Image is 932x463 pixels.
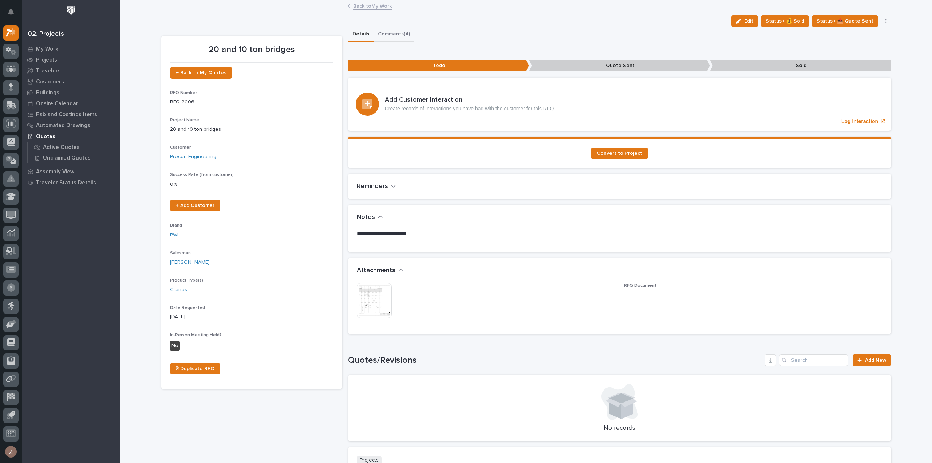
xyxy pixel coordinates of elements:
[591,148,648,159] a: Convert to Project
[28,30,64,38] div: 02. Projects
[9,9,19,20] div: Notifications
[597,151,642,156] span: Convert to Project
[357,267,395,275] h2: Attachments
[761,15,809,27] button: Status→ 💰 Sold
[176,203,214,208] span: + Add Customer
[348,78,891,131] a: Log Interaction
[22,109,120,120] a: Fab and Coatings Items
[36,57,57,63] p: Projects
[170,286,187,294] a: Cranes
[170,44,333,55] p: 20 and 10 ton bridges
[170,341,180,351] div: No
[36,90,59,96] p: Buildings
[22,54,120,65] a: Projects
[43,144,80,151] p: Active Quotes
[36,111,97,118] p: Fab and Coatings Items
[22,131,120,142] a: Quotes
[64,4,78,17] img: Workspace Logo
[43,155,91,161] p: Unclaimed Quotes
[865,358,886,363] span: Add New
[22,98,120,109] a: Onsite Calendar
[170,145,191,150] span: Customer
[170,153,216,161] a: Procon Engineering
[170,173,234,177] span: Success Rate (from customer)
[36,101,78,107] p: Onsite Calendar
[170,126,333,133] p: 20 and 10 ton bridges
[853,354,891,366] a: Add New
[36,180,96,186] p: Traveler Status Details
[385,96,554,104] h3: Add Customer Interaction
[3,444,19,459] button: users-avatar
[348,60,529,72] p: Todo
[353,1,392,10] a: Back toMy Work
[170,231,178,239] a: PWI
[176,366,214,371] span: ⎘ Duplicate RFQ
[36,46,58,52] p: My Work
[348,355,762,366] h1: Quotes/Revisions
[841,118,878,125] p: Log Interaction
[22,65,120,76] a: Travelers
[170,91,197,95] span: RFQ Number
[22,76,120,87] a: Customers
[812,15,878,27] button: Status→ 📤 Quote Sent
[357,183,396,191] button: Reminders
[357,213,375,221] h2: Notes
[28,142,120,152] a: Active Quotes
[731,15,758,27] button: Edit
[766,17,804,25] span: Status→ 💰 Sold
[817,17,873,25] span: Status→ 📤 Quote Sent
[36,169,74,175] p: Assembly View
[170,313,333,321] p: [DATE]
[36,79,64,85] p: Customers
[170,306,205,310] span: Date Requested
[357,183,388,191] h2: Reminders
[348,27,374,42] button: Details
[170,98,333,106] p: RFQ12006
[357,424,882,432] p: No records
[36,122,90,129] p: Automated Drawings
[374,27,414,42] button: Comments (4)
[22,166,120,177] a: Assembly View
[22,87,120,98] a: Buildings
[624,291,882,299] p: -
[357,213,383,221] button: Notes
[385,106,554,112] p: Create records of interactions you have had with the customer for this RFQ
[170,363,220,374] a: ⎘ Duplicate RFQ
[22,43,120,54] a: My Work
[357,267,403,275] button: Attachments
[170,223,182,228] span: Brand
[779,354,848,366] input: Search
[36,68,61,74] p: Travelers
[744,18,753,24] span: Edit
[710,60,891,72] p: Sold
[624,283,656,288] span: RFQ Document
[170,200,220,211] a: + Add Customer
[170,67,232,79] a: ← Back to My Quotes
[22,120,120,131] a: Automated Drawings
[170,251,191,255] span: Salesman
[3,4,19,20] button: Notifications
[28,153,120,163] a: Unclaimed Quotes
[22,177,120,188] a: Traveler Status Details
[36,133,55,140] p: Quotes
[529,60,710,72] p: Quote Sent
[170,118,199,122] span: Project Name
[170,259,210,266] a: [PERSON_NAME]
[170,278,203,283] span: Product Type(s)
[176,70,226,75] span: ← Back to My Quotes
[170,333,222,337] span: In-Person Meeting Held?
[170,181,333,188] p: 0 %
